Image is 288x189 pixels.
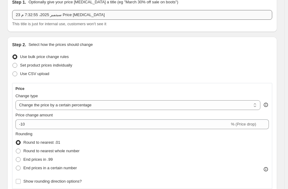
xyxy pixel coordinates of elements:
[23,179,82,184] span: Show rounding direction options?
[231,122,256,126] span: % (Price drop)
[15,94,38,98] span: Change type
[15,86,24,91] h3: Price
[263,102,269,108] div: help
[20,63,72,67] span: Set product prices individually
[12,10,272,20] input: 30% off holiday sale
[23,149,80,153] span: Round to nearest whole number
[12,22,106,26] span: This title is just for internal use, customers won't see it
[23,166,77,170] span: End prices in a certain number
[20,71,49,76] span: Use CSV upload
[29,42,93,48] p: Select how the prices should change
[15,119,230,129] input: -15
[15,113,53,117] span: Price change amount
[23,157,53,162] span: End prices in .99
[12,42,26,48] h2: Step 2.
[23,140,60,145] span: Round to nearest .01
[20,54,69,59] span: Use bulk price change rules
[15,132,32,136] span: Rounding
